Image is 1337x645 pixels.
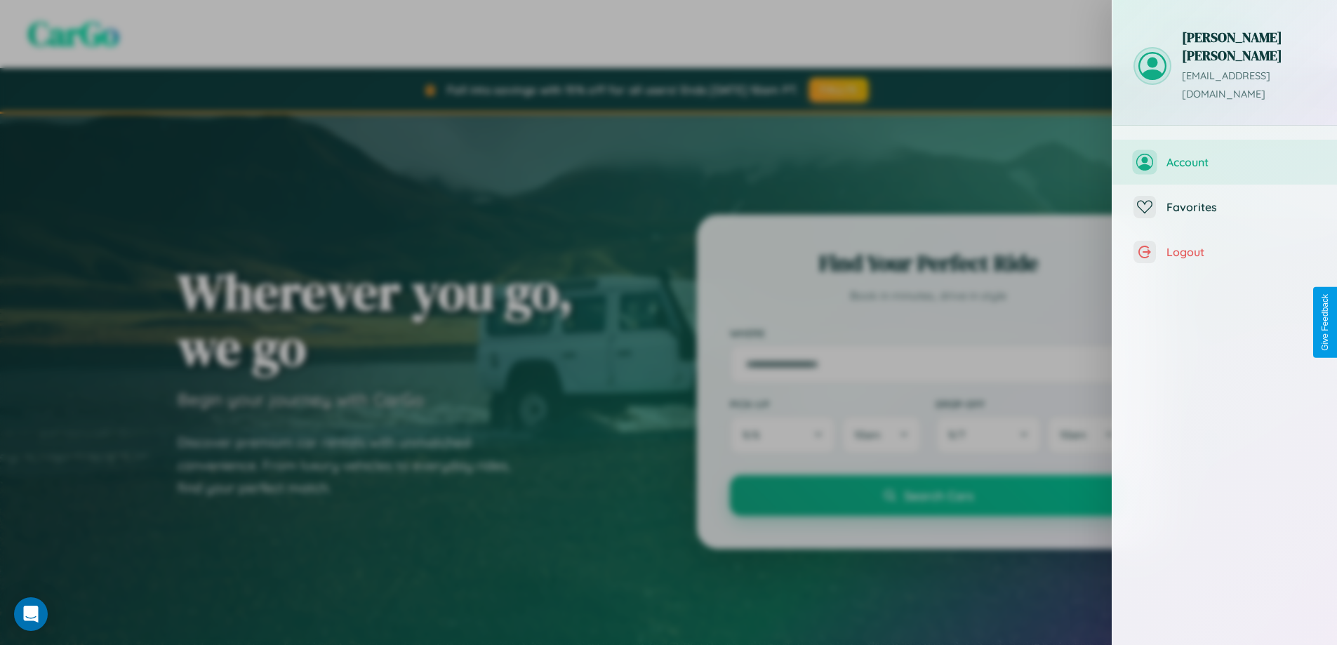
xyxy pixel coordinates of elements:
button: Account [1112,140,1337,185]
button: Logout [1112,230,1337,274]
span: Favorites [1166,200,1316,214]
p: [EMAIL_ADDRESS][DOMAIN_NAME] [1182,67,1316,104]
button: Favorites [1112,185,1337,230]
span: Logout [1166,245,1316,259]
div: Open Intercom Messenger [14,597,48,631]
span: Account [1166,155,1316,169]
h3: [PERSON_NAME] [PERSON_NAME] [1182,28,1316,65]
div: Give Feedback [1320,294,1330,351]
